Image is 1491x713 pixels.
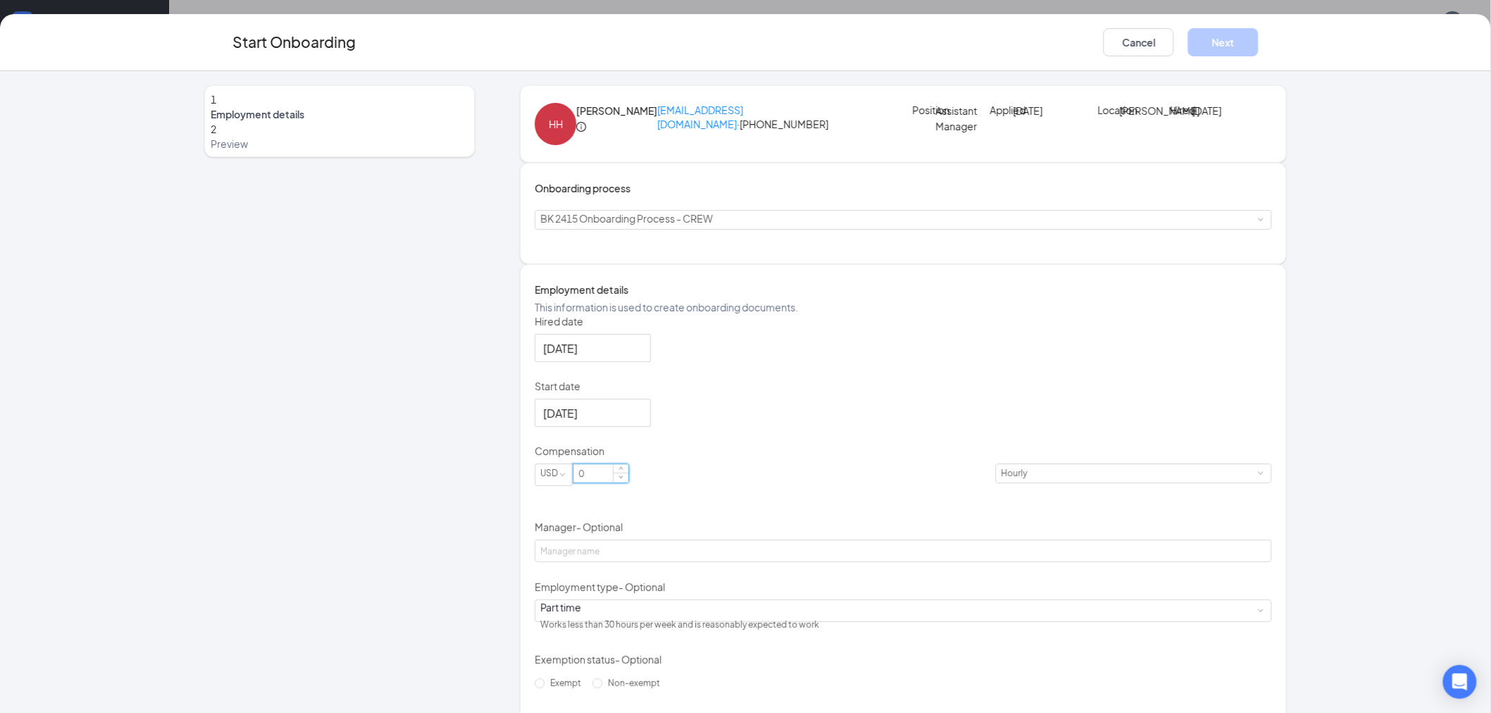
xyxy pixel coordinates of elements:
span: Increase Value [614,464,629,473]
div: Part time [540,600,819,614]
span: Preview [211,137,469,151]
p: Start date [535,379,1272,393]
h4: Employment details [535,282,1272,297]
span: - Optional [615,653,662,666]
span: - Optional [576,521,623,533]
button: Cancel [1103,28,1174,56]
input: Manager name [535,540,1272,562]
span: 1 [211,93,216,106]
p: · [PHONE_NUMBER] [657,103,912,131]
div: HH [549,116,563,132]
div: [object Object] [540,211,723,229]
p: Employment type [535,580,1272,594]
p: Hired [1170,103,1192,117]
p: Hired date [535,314,1272,328]
span: 2 [211,123,216,135]
h4: Onboarding process [535,180,1272,196]
div: Open Intercom Messenger [1443,665,1477,699]
span: - Optional [619,581,665,593]
p: Location [1098,103,1120,117]
span: Exempt [545,678,587,688]
input: Sep 16, 2025 [543,404,640,422]
div: Hourly [1001,464,1037,483]
div: USD [540,464,568,483]
p: [PERSON_NAME] [1120,103,1163,118]
p: [DATE] [1013,103,1060,118]
h3: Start Onboarding [233,30,356,54]
span: info-circle [576,122,586,132]
span: Non-exempt [602,678,666,688]
div: [object Object] [540,600,829,635]
p: [DATE] [1192,103,1236,118]
span: Employment details [211,107,469,121]
input: Amount [574,464,629,483]
span: BK 2415 Onboarding Process - CREW [540,212,713,225]
p: Compensation [535,444,1272,458]
p: Position [912,103,936,117]
button: Next [1188,28,1258,56]
span: Decrease Value [614,473,629,482]
div: Works less than 30 hours per week and is reasonably expected to work [540,614,819,635]
a: [EMAIL_ADDRESS][DOMAIN_NAME] [657,104,743,130]
p: Manager [535,520,1272,534]
p: Applied [990,103,1013,117]
p: Assistant Manager [936,103,982,134]
h4: [PERSON_NAME] [576,103,657,118]
input: Sep 12, 2025 [543,340,640,357]
p: This information is used to create onboarding documents. [535,300,1272,314]
p: Exemption status [535,652,1272,666]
